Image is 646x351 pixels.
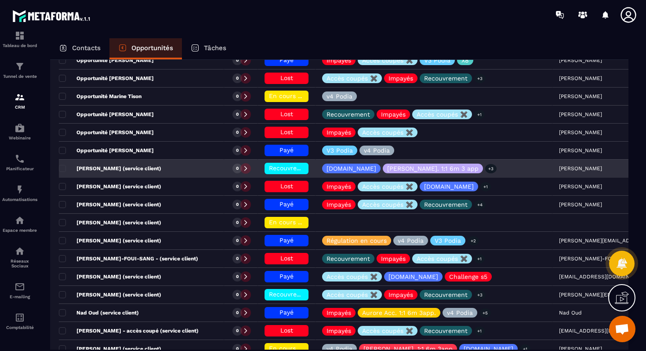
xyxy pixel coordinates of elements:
[474,110,485,119] p: +1
[2,85,37,116] a: formationformationCRM
[2,208,37,239] a: automationsautomationsEspace membre
[424,201,468,208] p: Recouvrement
[50,38,109,59] a: Contacts
[269,165,312,172] span: Recouvrement
[236,328,239,334] p: 0
[279,273,294,280] span: Payé
[364,147,390,154] p: v4 Podia
[59,93,142,100] p: Opportunité Marine Tison
[279,237,294,244] span: Payé
[474,290,486,300] p: +3
[269,92,349,99] span: En cours de régularisation
[424,57,450,63] p: V3 Podia
[447,310,473,316] p: v4 Podia
[204,44,226,52] p: Tâches
[327,274,377,280] p: Accès coupés ✖️
[59,255,198,262] p: [PERSON_NAME]-FOUI-SANG - (service client)
[236,201,239,208] p: 0
[59,219,161,226] p: [PERSON_NAME] (service client)
[2,105,37,110] p: CRM
[59,237,161,244] p: [PERSON_NAME] (service client)
[327,256,370,262] p: Recouvrement
[479,308,491,318] p: +5
[59,165,161,172] p: [PERSON_NAME] (service client)
[2,228,37,233] p: Espace membre
[2,74,37,79] p: Tunnel de vente
[388,292,413,298] p: Impayés
[15,30,25,41] img: formation
[280,255,293,262] span: Lost
[449,274,487,280] p: Challenge s5
[2,147,37,178] a: schedulerschedulerPlanificateur
[424,75,468,81] p: Recouvrement
[2,306,37,336] a: accountantaccountantComptabilité
[327,93,352,99] p: v4 Podia
[15,61,25,72] img: formation
[474,74,486,83] p: +3
[236,310,239,316] p: 0
[269,291,312,298] span: Recouvrement
[280,327,293,334] span: Lost
[327,201,351,208] p: Impayés
[362,183,413,190] p: Accès coupés ✖️
[327,111,370,117] p: Recouvrement
[2,178,37,208] a: automationsautomationsAutomatisations
[279,309,294,316] span: Payé
[2,116,37,147] a: automationsautomationsWebinaire
[280,74,293,81] span: Lost
[468,236,479,245] p: +2
[327,129,351,135] p: Impayés
[279,56,294,63] span: Payé
[461,57,469,63] p: X8
[236,147,239,154] p: 0
[388,75,413,81] p: Impayés
[381,256,406,262] p: Impayés
[280,110,293,117] span: Lost
[480,182,491,191] p: +1
[2,197,37,202] p: Automatisations
[59,201,161,208] p: [PERSON_NAME] (service client)
[59,147,154,154] p: Opportunité [PERSON_NAME]
[15,282,25,292] img: email
[236,57,239,63] p: 0
[59,309,139,316] p: Nad Oud (service client)
[327,183,351,190] p: Impayés
[485,164,497,173] p: +3
[362,201,413,208] p: Accès coupés ✖️
[387,165,479,172] p: [PERSON_NAME]. 1:1 6m 3 app
[424,183,474,190] p: [DOMAIN_NAME]
[2,43,37,48] p: Tableau de bord
[362,310,436,316] p: Aurore Acc. 1:1 6m 3app.
[362,328,413,334] p: Accès coupés ✖️
[327,310,351,316] p: Impayés
[388,274,438,280] p: [DOMAIN_NAME]
[327,292,377,298] p: Accès coupés ✖️
[59,273,161,280] p: [PERSON_NAME] (service client)
[236,111,239,117] p: 0
[2,239,37,275] a: social-networksocial-networkRéseaux Sociaux
[2,275,37,306] a: emailemailE-mailing
[474,254,485,263] p: +1
[72,44,101,52] p: Contacts
[15,215,25,226] img: automations
[236,165,239,172] p: 0
[15,246,25,256] img: social-network
[236,129,239,135] p: 0
[327,328,351,334] p: Impayés
[182,38,235,59] a: Tâches
[398,238,424,244] p: v4 Podia
[12,8,91,24] img: logo
[424,328,468,334] p: Recouvrement
[474,200,486,209] p: +4
[2,24,37,55] a: formationformationTableau de bord
[236,93,239,99] p: 0
[327,57,351,63] p: Impayés
[109,38,182,59] a: Opportunités
[236,75,239,81] p: 0
[2,259,37,268] p: Réseaux Sociaux
[327,165,376,172] p: [DOMAIN_NAME]
[362,129,413,135] p: Accès coupés ✖️
[417,256,468,262] p: Accès coupés ✖️
[435,238,461,244] p: V3 Podia
[2,135,37,140] p: Webinaire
